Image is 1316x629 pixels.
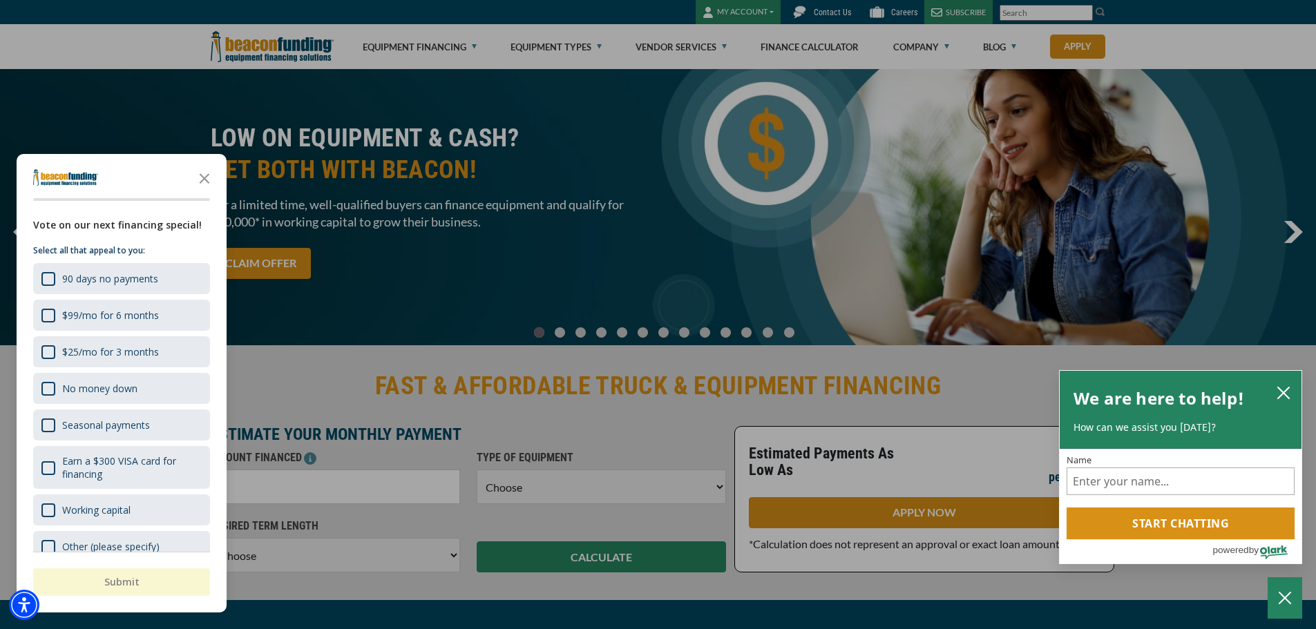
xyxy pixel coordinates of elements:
[1067,456,1295,465] label: Name
[1059,370,1302,565] div: olark chatbox
[33,494,210,525] div: Working capital
[1074,420,1288,434] p: How can we assist you [DATE]?
[191,164,218,191] button: Close the survey
[1212,540,1301,563] a: Powered by Olark
[62,503,131,516] div: Working capital
[1249,541,1259,559] span: by
[33,244,210,258] p: Select all that appeal to you:
[33,568,210,596] button: Submit
[62,345,159,358] div: $25/mo for 3 months
[33,217,210,233] div: Vote on our next financing special!
[33,300,210,331] div: $99/mo for 6 months
[17,154,227,612] div: Survey
[1067,467,1295,495] input: Name
[62,540,160,553] div: Other (please specify)
[33,446,210,489] div: Earn a $300 VISA card for financing
[33,531,210,562] div: Other (please specify)
[33,336,210,367] div: $25/mo for 3 months
[62,309,159,322] div: $99/mo for 6 months
[1268,577,1302,619] button: Close Chatbox
[62,454,202,481] div: Earn a $300 VISA card for financing
[33,409,210,441] div: Seasonal payments
[62,382,137,395] div: No money down
[62,418,150,432] div: Seasonal payments
[33,373,210,404] div: No money down
[9,590,39,620] div: Accessibility Menu
[1272,383,1295,402] button: close chatbox
[1212,541,1248,559] span: powered
[1074,385,1244,412] h2: We are here to help!
[33,169,98,186] img: Company logo
[33,263,210,294] div: 90 days no payments
[62,272,158,285] div: 90 days no payments
[1067,507,1295,539] button: Start chatting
